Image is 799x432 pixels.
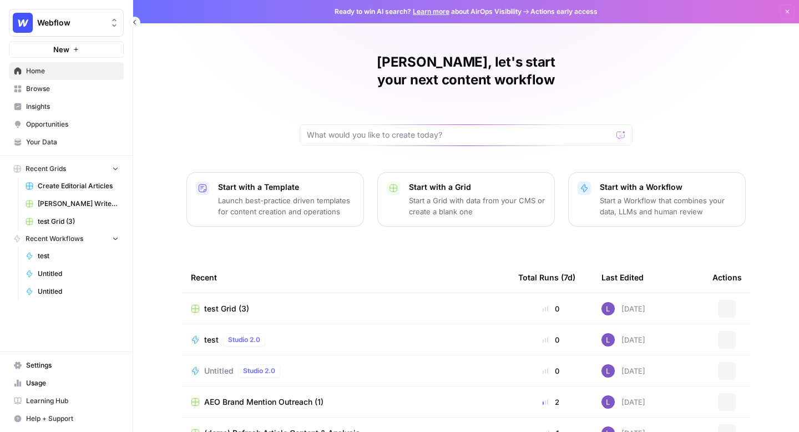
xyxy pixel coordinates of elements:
a: Browse [9,80,124,98]
a: Create Editorial Articles [21,177,124,195]
span: Your Data [26,137,119,147]
a: Untitled [21,265,124,283]
span: Untitled [38,287,119,297]
a: Your Data [9,133,124,151]
div: 0 [518,303,584,314]
div: 0 [518,365,584,376]
a: [PERSON_NAME] Write Informational Article [21,195,124,213]
span: [PERSON_NAME] Write Informational Article [38,199,119,209]
img: rn7sh892ioif0lo51687sih9ndqw [601,395,615,409]
img: rn7sh892ioif0lo51687sih9ndqw [601,302,615,315]
span: test [38,251,119,261]
a: Learn more [413,7,449,16]
span: Recent Workflows [26,234,83,244]
button: Help + Support [9,410,124,428]
div: Last Edited [601,262,644,293]
span: Webflow [37,17,104,28]
span: Browse [26,84,119,94]
button: Start with a WorkflowStart a Workflow that combines your data, LLMs and human review [568,172,746,227]
p: Start with a Template [218,182,355,193]
button: Start with a GridStart a Grid with data from your CMS or create a blank one [377,172,555,227]
div: Total Runs (7d) [518,262,575,293]
div: [DATE] [601,333,645,346]
div: Recent [191,262,500,293]
button: Start with a TemplateLaunch best-practice driven templates for content creation and operations [186,172,364,227]
a: Learning Hub [9,392,124,410]
a: Home [9,62,124,80]
h1: [PERSON_NAME], let's start your next content workflow [300,53,633,89]
a: Opportunities [9,115,124,133]
span: New [53,44,69,55]
a: test [21,247,124,265]
p: Start with a Workflow [600,182,736,193]
span: Studio 2.0 [243,366,275,376]
span: Untitled [38,269,119,279]
span: AEO Brand Mention Outreach (1) [204,396,323,408]
p: Launch best-practice driven templates for content creation and operations [218,195,355,217]
a: AEO Brand Mention Outreach (1) [191,396,500,408]
a: UntitledStudio 2.0 [191,364,500,378]
span: Settings [26,360,119,370]
div: 0 [518,334,584,345]
a: test Grid (3) [191,303,500,314]
a: Settings [9,356,124,374]
img: rn7sh892ioif0lo51687sih9ndqw [601,333,615,346]
span: test Grid (3) [204,303,249,314]
span: Actions early access [530,7,598,17]
div: [DATE] [601,302,645,315]
p: Start with a Grid [409,182,545,193]
input: What would you like to create today? [307,129,612,140]
span: Recent Grids [26,164,66,174]
div: 2 [518,396,584,408]
button: Recent Workflows [9,230,124,247]
button: New [9,41,124,58]
img: rn7sh892ioif0lo51687sih9ndqw [601,364,615,378]
img: Webflow Logo [13,13,33,33]
div: [DATE] [601,364,645,378]
a: testStudio 2.0 [191,333,500,346]
a: test Grid (3) [21,213,124,230]
div: [DATE] [601,395,645,409]
span: test Grid (3) [38,217,119,227]
span: Insights [26,102,119,112]
span: Create Editorial Articles [38,181,119,191]
div: Actions [712,262,742,293]
p: Start a Grid with data from your CMS or create a blank one [409,195,545,217]
span: Learning Hub [26,396,119,406]
span: Opportunities [26,119,119,129]
span: test [204,334,219,345]
a: Untitled [21,283,124,300]
span: Help + Support [26,414,119,424]
a: Usage [9,374,124,392]
p: Start a Workflow that combines your data, LLMs and human review [600,195,736,217]
span: Home [26,66,119,76]
button: Workspace: Webflow [9,9,124,37]
span: Untitled [204,365,234,376]
span: Ready to win AI search? about AirOps Visibility [335,7,522,17]
span: Studio 2.0 [228,335,260,345]
span: Usage [26,378,119,388]
a: Insights [9,98,124,115]
button: Recent Grids [9,160,124,177]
